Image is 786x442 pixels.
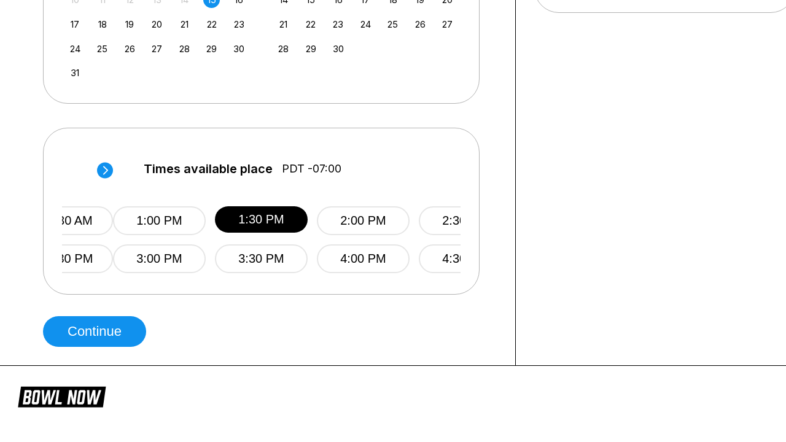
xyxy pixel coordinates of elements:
[419,206,512,235] button: 2:30 PM
[282,162,341,176] span: PDT -07:00
[176,16,193,33] div: Choose Thursday, August 21st, 2025
[43,316,146,347] button: Continue
[303,41,319,57] div: Choose Monday, September 29th, 2025
[113,244,206,273] button: 3:00 PM
[303,16,319,33] div: Choose Monday, September 22nd, 2025
[215,206,308,233] button: 1:30 PM
[419,244,512,273] button: 4:30 PM
[203,16,220,33] div: Choose Friday, August 22nd, 2025
[20,206,113,235] button: 10:30 AM
[122,41,138,57] div: Choose Tuesday, August 26th, 2025
[215,244,308,273] button: 3:30 PM
[412,16,429,33] div: Choose Friday, September 26th, 2025
[149,16,165,33] div: Choose Wednesday, August 20th, 2025
[94,16,111,33] div: Choose Monday, August 18th, 2025
[122,16,138,33] div: Choose Tuesday, August 19th, 2025
[330,16,346,33] div: Choose Tuesday, September 23rd, 2025
[317,244,410,273] button: 4:00 PM
[67,41,84,57] div: Choose Sunday, August 24th, 2025
[203,41,220,57] div: Choose Friday, August 29th, 2025
[113,206,206,235] button: 1:00 PM
[20,244,113,273] button: 12:30 PM
[231,41,247,57] div: Choose Saturday, August 30th, 2025
[357,16,374,33] div: Choose Wednesday, September 24th, 2025
[384,16,401,33] div: Choose Thursday, September 25th, 2025
[330,41,346,57] div: Choose Tuesday, September 30th, 2025
[275,16,292,33] div: Choose Sunday, September 21st, 2025
[439,16,456,33] div: Choose Saturday, September 27th, 2025
[275,41,292,57] div: Choose Sunday, September 28th, 2025
[67,64,84,81] div: Choose Sunday, August 31st, 2025
[94,41,111,57] div: Choose Monday, August 25th, 2025
[144,162,273,176] span: Times available place
[317,206,410,235] button: 2:00 PM
[149,41,165,57] div: Choose Wednesday, August 27th, 2025
[176,41,193,57] div: Choose Thursday, August 28th, 2025
[67,16,84,33] div: Choose Sunday, August 17th, 2025
[231,16,247,33] div: Choose Saturday, August 23rd, 2025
